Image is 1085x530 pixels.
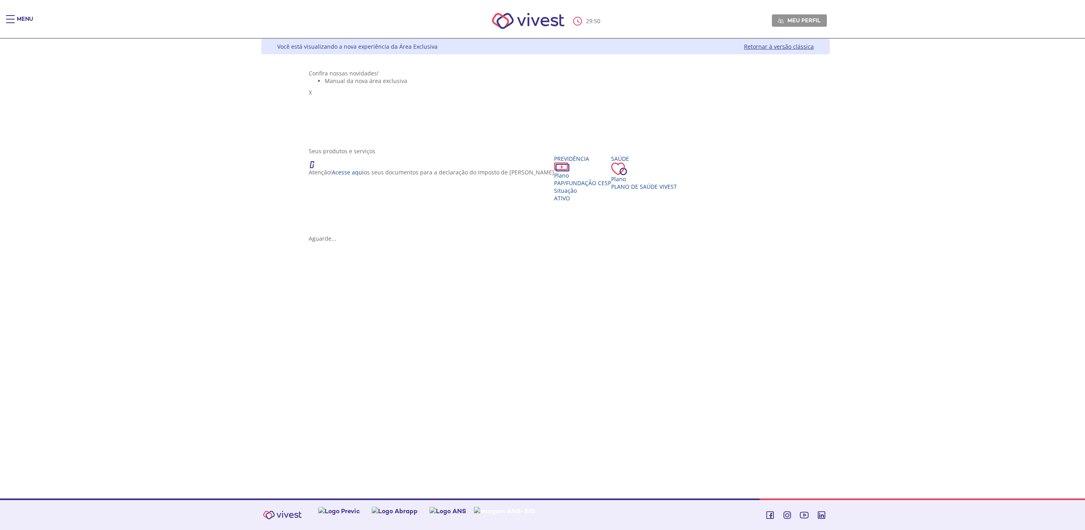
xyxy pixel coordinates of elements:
[309,147,783,155] div: Seus produtos e serviços
[474,507,535,515] img: Imagem ANS-SIG
[309,250,783,394] iframe: Iframe
[430,507,466,515] img: Logo ANS
[594,17,600,25] span: 50
[554,155,611,202] a: Previdência PlanoPAP/Fundação CESP SituaçãoAtivo
[17,15,33,31] div: Menu
[787,17,821,24] span: Meu perfil
[309,69,783,77] div: Confira nossas novidades!
[573,17,602,26] div: :
[554,179,611,187] span: PAP/Fundação CESP
[309,69,783,139] section: <span lang="pt-BR" dir="ltr">Visualizador do Conteúdo da Web</span> 1
[258,506,306,524] img: Vivest
[372,507,418,515] img: Logo Abrapp
[309,155,322,168] img: ico_atencao.png
[309,235,783,242] div: Aguarde...
[309,89,312,96] span: X
[309,147,783,242] section: <span lang="en" dir="ltr">ProdutosCard</span>
[554,194,570,202] span: Ativo
[309,250,783,396] section: <span lang="en" dir="ltr">IFrameProdutos</span>
[325,77,407,85] span: Manual da nova área exclusiva
[554,172,611,179] div: Plano
[309,168,554,176] p: Atenção! os seus documentos para a declaração do Imposto de [PERSON_NAME]
[586,17,592,25] span: 29
[611,155,677,190] a: Saúde PlanoPlano de Saúde VIVEST
[611,175,677,183] div: Plano
[277,43,438,50] div: Você está visualizando a nova experiência da Área Exclusiva
[611,155,677,162] div: Saúde
[554,187,611,194] div: Situação
[772,14,827,26] a: Meu perfil
[611,183,677,190] span: Plano de Saúde VIVEST
[332,168,364,176] a: Acesse aqui
[554,162,570,172] img: ico_dinheiro.png
[778,18,784,24] img: Meu perfil
[554,155,611,162] div: Previdência
[318,507,360,515] img: Logo Previc
[611,162,627,175] img: ico_coracao.png
[255,39,830,498] div: Vivest
[744,43,814,50] a: Retornar à versão clássica
[483,4,574,38] img: Vivest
